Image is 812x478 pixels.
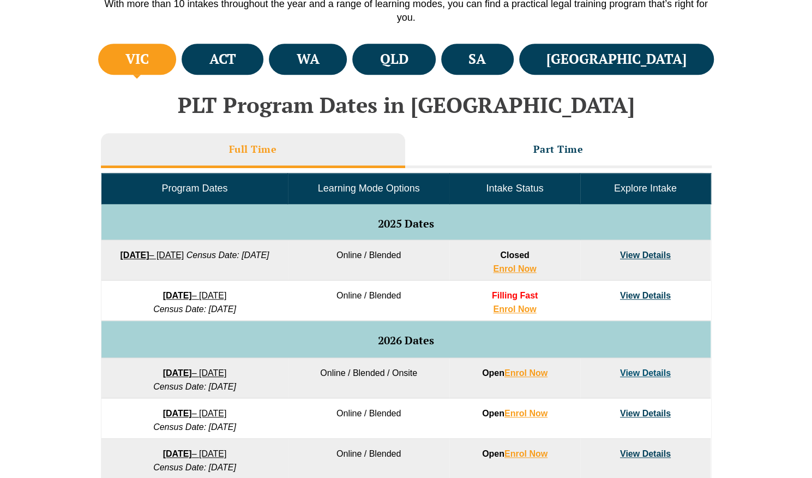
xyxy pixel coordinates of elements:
[187,250,269,260] em: Census Date: [DATE]
[504,409,548,418] a: Enrol Now
[288,398,449,439] td: Online / Blended
[620,409,671,418] a: View Details
[620,368,671,378] a: View Details
[163,368,192,378] strong: [DATE]
[614,183,677,194] span: Explore Intake
[288,240,449,280] td: Online / Blended
[504,368,548,378] a: Enrol Now
[161,183,227,194] span: Program Dates
[288,280,449,321] td: Online / Blended
[318,183,420,194] span: Learning Mode Options
[492,291,538,300] span: Filling Fast
[153,463,236,472] em: Census Date: [DATE]
[163,449,227,458] a: [DATE]– [DATE]
[153,304,236,314] em: Census Date: [DATE]
[288,358,449,398] td: Online / Blended / Onsite
[163,409,227,418] a: [DATE]– [DATE]
[482,449,548,458] strong: Open
[504,449,548,458] a: Enrol Now
[163,368,227,378] a: [DATE]– [DATE]
[620,250,671,260] a: View Details
[620,291,671,300] a: View Details
[120,250,184,260] a: [DATE]– [DATE]
[120,250,149,260] strong: [DATE]
[378,216,434,231] span: 2025 Dates
[153,422,236,432] em: Census Date: [DATE]
[482,409,548,418] strong: Open
[486,183,543,194] span: Intake Status
[620,449,671,458] a: View Details
[153,382,236,391] em: Census Date: [DATE]
[500,250,529,260] span: Closed
[482,368,548,378] strong: Open
[163,291,192,300] strong: [DATE]
[163,291,227,300] a: [DATE]– [DATE]
[493,264,536,273] a: Enrol Now
[163,409,192,418] strong: [DATE]
[493,304,536,314] a: Enrol Now
[378,333,434,348] span: 2026 Dates
[163,449,192,458] strong: [DATE]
